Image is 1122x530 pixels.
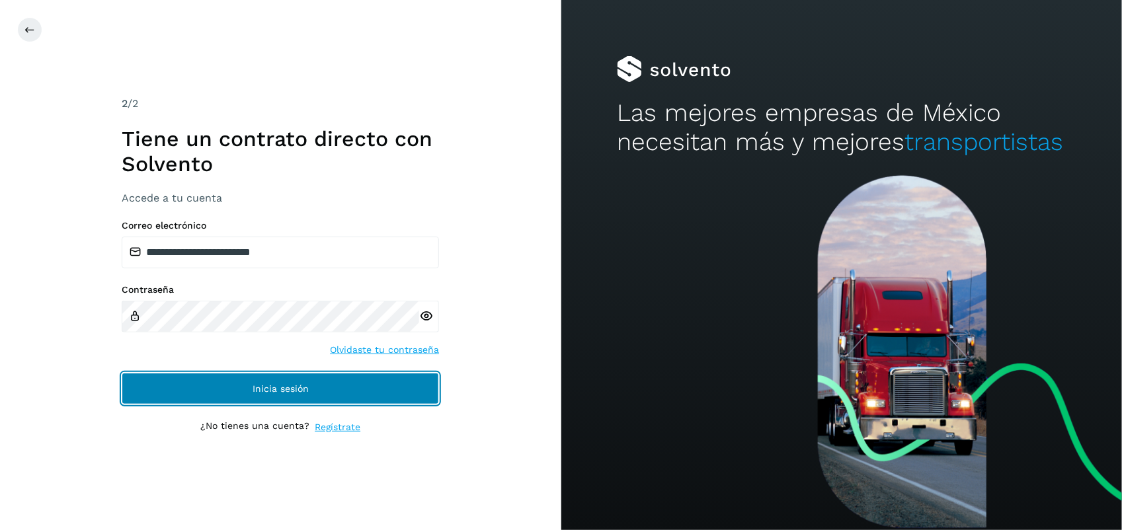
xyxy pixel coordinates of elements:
[330,343,439,357] a: Olvidaste tu contraseña
[315,420,360,434] a: Regístrate
[253,384,309,393] span: Inicia sesión
[122,220,439,231] label: Correo electrónico
[122,373,439,404] button: Inicia sesión
[122,126,439,177] h1: Tiene un contrato directo con Solvento
[122,97,128,110] span: 2
[200,420,309,434] p: ¿No tienes una cuenta?
[122,192,439,204] h3: Accede a tu cuenta
[617,98,1066,157] h2: Las mejores empresas de México necesitan más y mejores
[122,284,439,295] label: Contraseña
[122,96,439,112] div: /2
[904,128,1063,156] span: transportistas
